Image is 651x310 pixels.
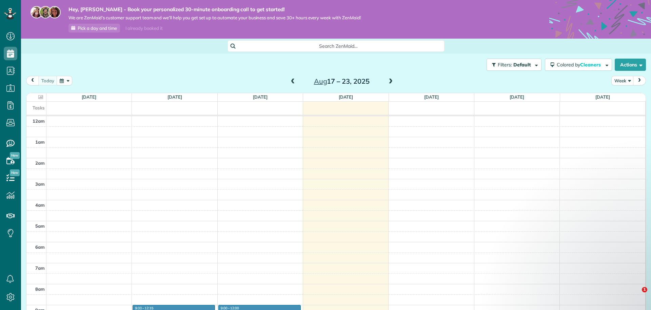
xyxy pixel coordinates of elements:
span: We are ZenMaid’s customer support team and we’ll help you get set up to automate your business an... [68,15,361,21]
button: prev [26,76,39,85]
span: 4am [35,202,45,208]
span: 6am [35,244,45,250]
span: Tasks [33,105,45,110]
span: 1am [35,139,45,145]
span: Colored by [557,62,603,68]
a: [DATE] [253,94,268,100]
span: Pick a day and time [78,25,117,31]
a: [DATE] [339,94,353,100]
a: Filters: Default [483,59,541,71]
a: [DATE] [424,94,439,100]
span: New [10,152,20,159]
button: today [38,76,57,85]
iframe: Intercom live chat [628,287,644,303]
a: [DATE] [167,94,182,100]
img: michelle-19f622bdf1676172e81f8f8fba1fb50e276960ebfe0243fe18214015130c80e4.jpg [48,6,61,18]
span: 5am [35,223,45,229]
a: Pick a day and time [68,24,120,33]
strong: Hey, [PERSON_NAME] - Book your personalized 30-minute onboarding call to get started! [68,6,361,13]
span: 12am [33,118,45,124]
span: 3am [35,181,45,187]
button: Actions [615,59,646,71]
span: Aug [314,77,327,85]
h2: 17 – 23, 2025 [299,78,384,85]
div: I already booked it [121,24,166,33]
span: Cleaners [580,62,602,68]
span: 8am [35,286,45,292]
img: maria-72a9807cf96188c08ef61303f053569d2e2a8a1cde33d635c8a3ac13582a053d.jpg [31,6,43,18]
button: Colored byCleaners [545,59,612,71]
span: 7am [35,265,45,271]
a: [DATE] [595,94,610,100]
span: 2am [35,160,45,166]
a: [DATE] [510,94,524,100]
span: 1 [642,287,647,292]
button: Week [611,76,634,85]
span: New [10,169,20,176]
button: Filters: Default [487,59,541,71]
span: Default [513,62,531,68]
button: next [633,76,646,85]
a: [DATE] [82,94,96,100]
span: Filters: [498,62,512,68]
img: jorge-587dff0eeaa6aab1f244e6dc62b8924c3b6ad411094392a53c71c6c4a576187d.jpg [39,6,52,18]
